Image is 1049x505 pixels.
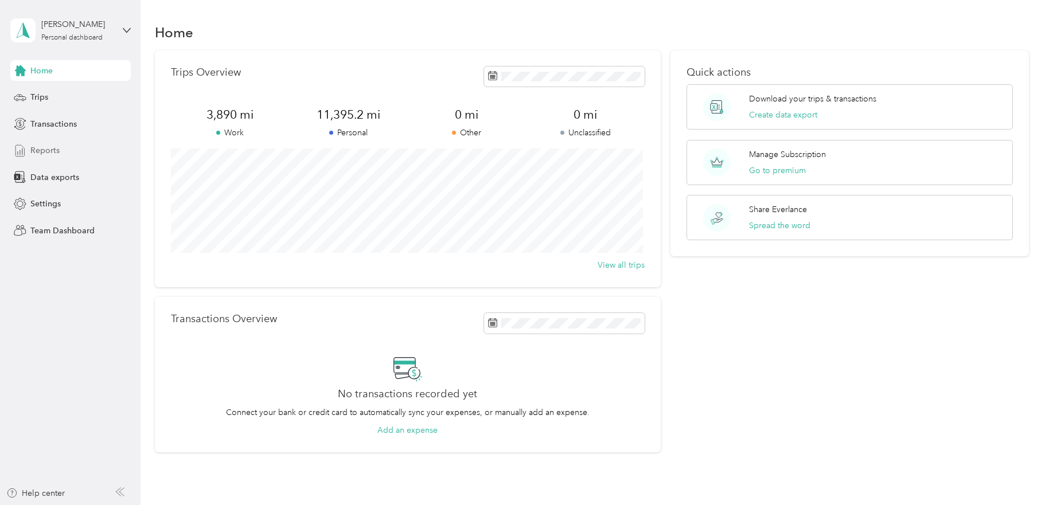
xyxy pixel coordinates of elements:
h2: No transactions recorded yet [338,388,477,400]
p: Quick actions [687,66,1013,79]
span: Team Dashboard [30,225,95,237]
div: [PERSON_NAME] [41,18,113,30]
span: Home [30,65,53,77]
span: Transactions [30,118,77,130]
span: Settings [30,198,61,210]
span: 11,395.2 mi [289,107,408,123]
iframe: Everlance-gr Chat Button Frame [985,441,1049,505]
span: Trips [30,91,48,103]
button: Go to premium [749,165,806,177]
p: Unclassified [526,127,645,139]
p: Download your trips & transactions [749,93,876,105]
span: Data exports [30,171,79,183]
div: Personal dashboard [41,34,103,41]
p: Connect your bank or credit card to automatically sync your expenses, or manually add an expense. [226,406,590,418]
button: View all trips [598,259,645,271]
p: Transactions Overview [171,313,277,325]
button: Create data export [749,109,817,121]
span: 0 mi [526,107,645,123]
p: Personal [289,127,408,139]
p: Work [171,127,290,139]
p: Manage Subscription [749,148,826,160]
button: Spread the word [749,220,810,232]
span: Reports [30,144,60,156]
p: Trips Overview [171,66,241,79]
button: Add an expense [377,424,438,436]
p: Other [408,127,527,139]
button: Help center [6,487,65,499]
h1: Home [155,26,193,38]
span: 3,890 mi [171,107,290,123]
span: 0 mi [408,107,527,123]
p: Share Everlance [749,203,807,216]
